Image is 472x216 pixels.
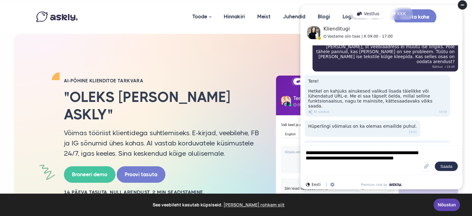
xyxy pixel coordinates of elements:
[9,200,429,209] span: See veebileht kasutab küpsiseid.
[28,26,97,31] div: Klienditugi
[277,2,312,32] a: Juhendid
[139,162,163,171] button: Saada
[57,9,88,18] div: Vestlus
[269,71,430,205] img: AI multilingual chat
[218,2,251,32] a: Hinnakiri
[9,120,125,137] div: Hüperlingi võimalus on ka olemas emailide puhul.
[64,89,259,123] h2: "Oleks [PERSON_NAME] Askly"
[117,166,165,183] a: Proovi tasuta
[64,189,259,196] h2: 14 PÄEVA TASUTA. NULL ARENDUST. 2 MIN SEADISTAMINE.
[137,64,159,70] span: Nähtud ✓ 19:49
[17,31,163,71] div: Ilmus vist ise tagasi. Mul on küsimus ka linkide kohta. E-kirjades ei [PERSON_NAME] copy-paste [P...
[434,199,460,211] a: Nõustun
[28,34,97,39] div: Vastame siin taas | K 09:00 - 17:00
[91,9,115,18] div: KKK
[11,182,25,187] div: Eesti
[9,75,155,117] div: Tere! Hetkel on kahjuks ainukesed valikud lisada täielikke või lühendatud URL-e. Me ei saa täpsel...
[64,166,115,183] a: Broneeri demo
[113,129,121,135] span: 19:51
[251,2,277,32] a: Meist
[186,2,218,32] a: Toode
[223,200,285,209] a: learn more about cookies
[12,23,25,43] img: Site logo
[64,128,259,159] p: Võimas tööriist klientidega suhtlemiseks. E-kirjad, veebilehe, FB ja IG sõnumid ühes kohas. AI va...
[64,78,259,84] h2: AI-PÕHINE KLIENDITOE TARKVARA
[94,183,106,186] img: Askly
[64,182,108,187] a: Premium chat by
[9,140,155,162] div: Uurime, ega pole tehnilist viga. Kui tuvastame, siis anname [PERSON_NAME] parima, et kiiresti par...
[13,109,34,114] div: AI vastus
[36,11,78,22] img: Askly
[143,109,151,115] span: 19:50
[145,164,157,169] span: Saada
